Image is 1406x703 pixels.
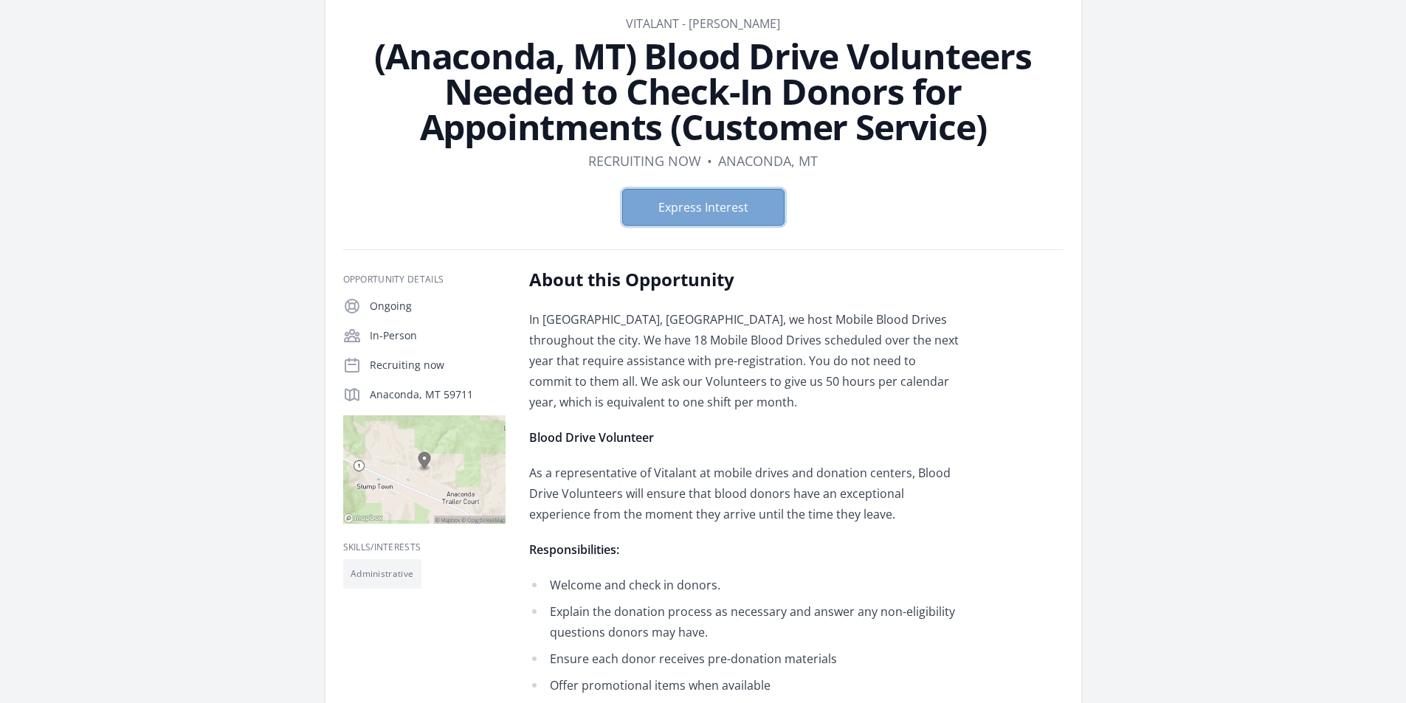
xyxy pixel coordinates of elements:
li: Offer promotional items when available [529,675,961,696]
h3: Skills/Interests [343,541,506,553]
p: As a representative of Vitalant at mobile drives and donation centers, Blood Drive Volunteers wil... [529,463,961,524]
button: Express Interest [622,189,785,226]
li: Administrative [343,559,421,589]
a: Vitalant - [PERSON_NAME] [626,15,780,32]
h2: About this Opportunity [529,268,961,291]
p: Recruiting now [370,358,506,373]
strong: Blood Drive Volunteer [529,429,654,446]
dd: Anaconda, MT [718,150,818,171]
p: Anaconda, MT 59711 [370,387,506,402]
li: Explain the donation process as necessary and answer any non-eligibility questions donors may have. [529,601,961,643]
p: Ongoing [370,299,506,314]
strong: Responsibilities: [529,541,619,558]
p: In-Person [370,328,506,343]
img: Map [343,415,506,524]
p: In [GEOGRAPHIC_DATA], [GEOGRAPHIC_DATA], we host Mobile Blood Drives throughout the city. We have... [529,309,961,412]
h3: Opportunity Details [343,274,506,285]
dd: Recruiting now [588,150,701,171]
li: Ensure each donor receives pre-donation materials [529,648,961,669]
li: Welcome and check in donors. [529,575,961,595]
div: • [707,150,712,171]
h1: (Anaconda, MT) Blood Drive Volunteers Needed to Check-In Donors for Appointments (Customer Service) [343,38,1064,145]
